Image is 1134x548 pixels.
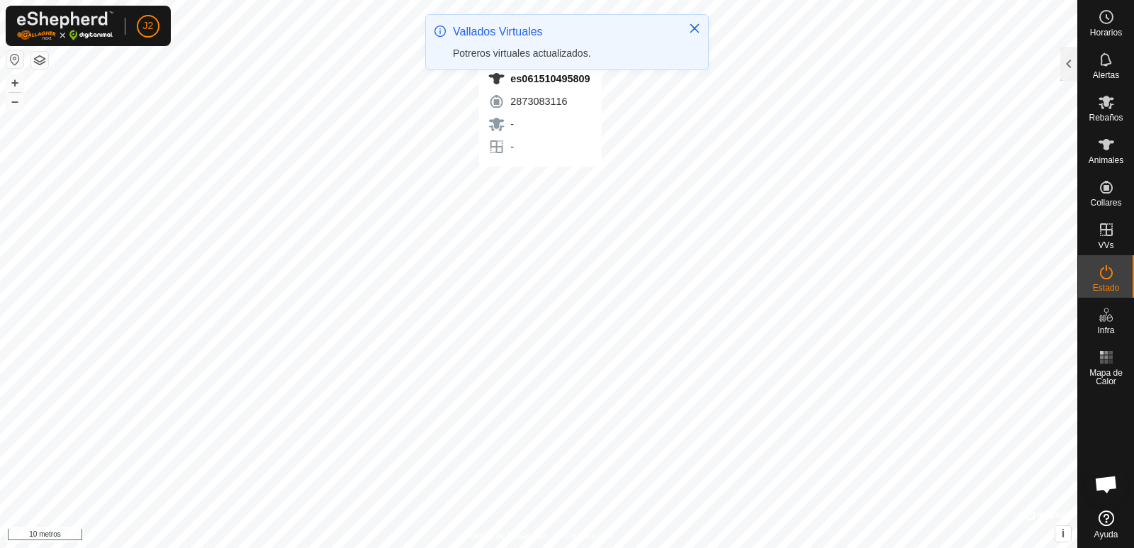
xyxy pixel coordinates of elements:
font: Infra [1097,325,1114,335]
button: Restablecer Mapa [6,51,23,68]
button: Capas del Mapa [31,52,48,69]
button: i [1055,526,1071,542]
font: J2 [143,20,154,31]
font: i [1062,527,1065,539]
font: Política de Privacidad [466,531,547,541]
font: Potreros virtuales actualizados. [453,47,591,59]
a: Contáctenos [564,530,612,542]
font: Ayuda [1094,530,1118,539]
button: + [6,74,23,91]
font: Alertas [1093,70,1119,80]
font: VVs [1098,240,1113,250]
font: Contáctenos [564,531,612,541]
font: Collares [1090,198,1121,208]
font: Estado [1093,283,1119,293]
font: 2873083116 [510,96,567,107]
font: – [11,94,18,108]
img: Logotipo de Gallagher [17,11,113,40]
a: Política de Privacidad [466,530,547,542]
font: Animales [1089,155,1123,165]
font: + [11,75,19,90]
div: Chat abierto [1085,463,1128,505]
font: Vallados Virtuales [453,26,543,38]
button: Cerca [685,18,704,38]
font: Rebaños [1089,113,1123,123]
font: - [510,118,514,130]
font: Mapa de Calor [1089,368,1123,386]
font: - [510,141,514,152]
a: Ayuda [1078,505,1134,544]
font: Horarios [1090,28,1122,38]
button: – [6,93,23,110]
